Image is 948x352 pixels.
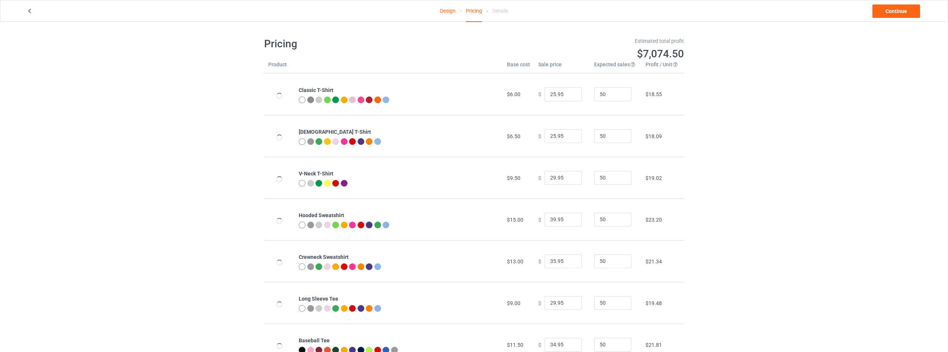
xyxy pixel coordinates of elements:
[637,48,684,60] span: $7,074.50
[538,91,541,97] span: $
[507,91,520,97] span: $6.00
[307,96,314,103] img: heather_texture.png
[646,217,662,223] span: $23.20
[646,91,662,97] span: $18.55
[299,296,338,302] b: Long Sleeve Tee
[299,337,330,343] b: Baseball Tee
[507,300,520,306] span: $9.00
[503,61,534,73] th: Base cost
[507,259,523,264] span: $13.00
[299,212,344,218] b: Hooded Sweatshirt
[538,342,541,348] span: $
[641,61,684,73] th: Profit / Unit
[538,216,541,222] span: $
[538,133,541,139] span: $
[299,129,371,135] b: [DEMOGRAPHIC_DATA] T-Shirt
[440,0,456,21] a: Design
[507,175,520,181] span: $9.50
[646,175,662,181] span: $19.02
[507,217,523,223] span: $15.00
[507,342,523,348] span: $11.50
[646,342,662,348] span: $21.81
[646,133,662,139] span: $18.09
[534,61,590,73] th: Sale price
[299,254,349,260] b: Crewneck Sweatshirt
[872,4,920,18] a: Continue
[299,87,333,93] b: Classic T-Shirt
[299,171,333,177] b: V-Neck T-Shirt
[466,0,482,22] div: Pricing
[264,61,295,73] th: Product
[538,300,541,306] span: $
[646,300,662,306] span: $19.48
[479,37,684,45] div: Estimated total profit
[538,175,541,181] span: $
[492,0,508,21] div: Details
[646,259,662,264] span: $21.34
[538,258,541,264] span: $
[507,133,520,139] span: $6.50
[264,37,469,51] h1: Pricing
[590,61,641,73] th: Expected sales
